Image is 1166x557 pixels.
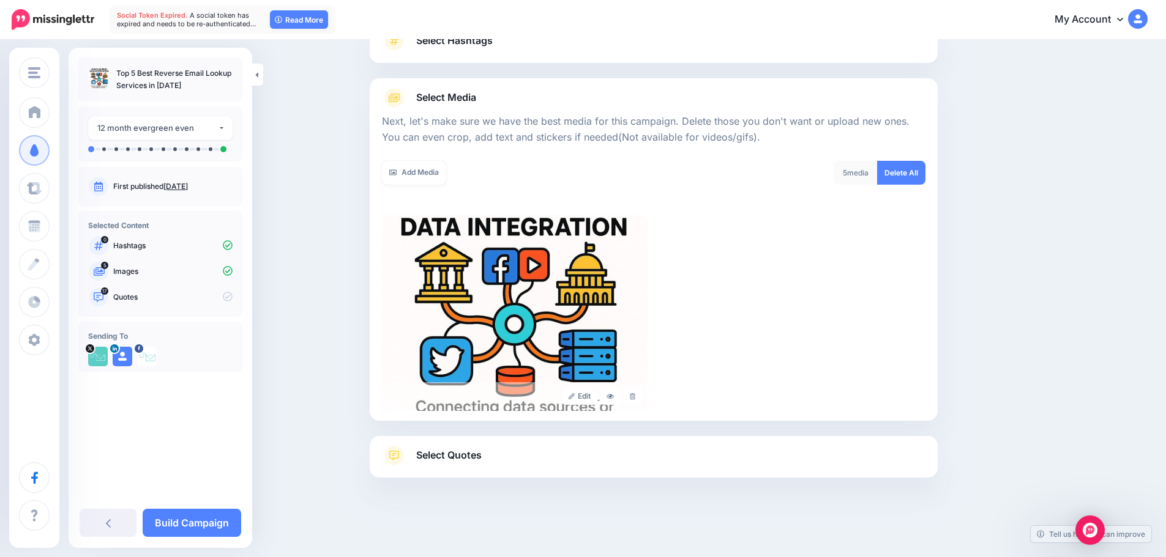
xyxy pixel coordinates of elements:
span: Social Token Expired. [117,11,188,20]
span: 17 [101,287,108,295]
p: Images [113,266,233,277]
p: Hashtags [113,240,233,251]
h4: Selected Content [88,221,233,230]
div: Open Intercom Messenger [1075,515,1105,545]
a: Select Quotes [382,446,925,478]
img: 4f64433f81249a3b49d4f9f4d67c9f82_large.jpg [382,215,648,411]
span: Select Quotes [416,447,482,463]
div: 12 month evergreen even [97,121,218,135]
span: 5 [101,262,108,269]
p: Quotes [113,292,233,303]
a: Select Media [382,88,925,108]
span: 5 [843,168,847,177]
p: First published [113,181,233,192]
button: 12 month evergreen even [88,116,233,140]
a: Select Hashtags [382,31,925,63]
div: Select Media [382,108,925,411]
a: My Account [1042,5,1148,35]
a: Add Media [382,161,446,185]
img: user_default_image.png [113,347,132,366]
a: Edit [562,388,597,405]
h4: Sending To [88,331,233,341]
a: [DATE] [163,182,188,191]
a: Delete All [877,161,925,185]
img: 15284121_674048486109516_5081588740640283593_n-bsa39815.png [137,347,157,366]
span: A social token has expired and needs to be re-authenticated… [117,11,256,28]
img: uUtgmqiB-2057.jpg [88,347,108,366]
img: menu.png [28,67,40,78]
a: Read More [270,10,328,29]
span: 0 [101,236,108,243]
div: media [834,161,878,185]
img: 4f64433f81249a3b49d4f9f4d67c9f82_thumb.jpg [88,67,110,89]
p: Top 5 Best Reverse Email Lookup Services in [DATE] [116,67,233,92]
span: Select Hashtags [416,32,493,49]
span: Select Media [416,89,476,106]
p: Next, let's make sure we have the best media for this campaign. Delete those you don't want or up... [382,114,925,146]
img: Missinglettr [12,9,94,30]
a: Tell us how we can improve [1031,526,1151,542]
